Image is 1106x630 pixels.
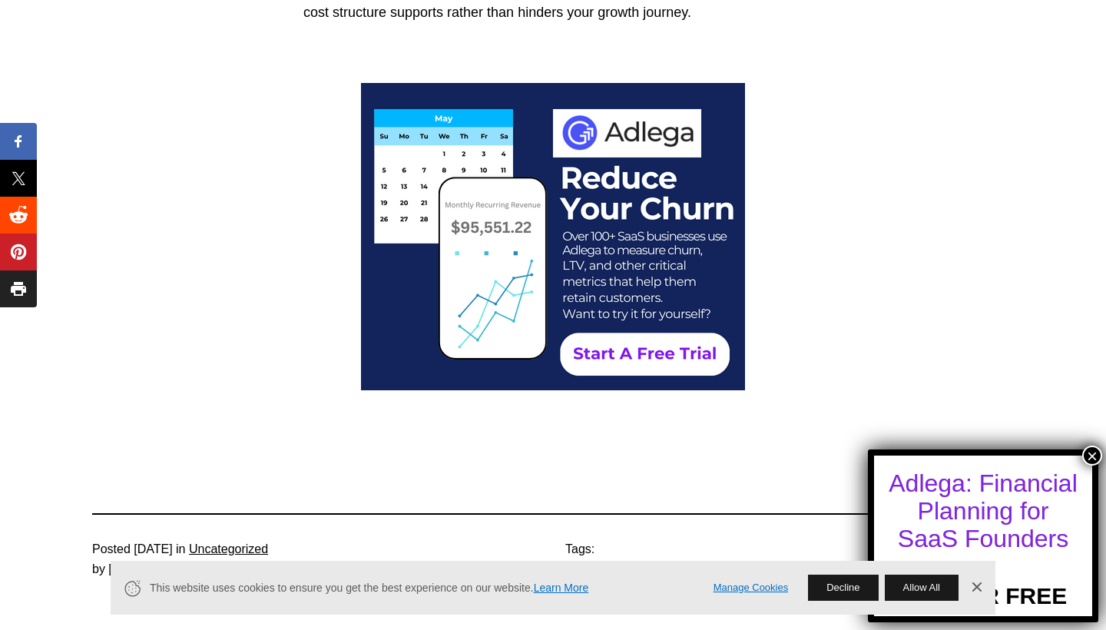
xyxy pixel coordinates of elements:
p: by [92,559,105,579]
button: Allow All [885,575,959,601]
p: in [176,539,185,559]
a: Dismiss Banner [965,576,988,599]
span: This website uses cookies to ensure you get the best experience on our website. [150,580,692,596]
p: Posted [92,539,131,559]
time: [DATE] [134,542,172,555]
svg: Cookie Icon [123,579,142,598]
button: Close [1082,446,1102,466]
button: Decline [808,575,878,601]
a: Learn More [534,582,589,594]
div: Adlega: Financial Planning for SaaS Founders [888,469,1078,552]
a: Manage Cookies [714,580,789,596]
p: Tags: [565,539,594,559]
img: Adlega - Reduce Your Churn [361,83,745,390]
a: TRY FOR FREE [899,557,1067,609]
a: Uncategorized [189,542,268,555]
p: [PERSON_NAME] [108,559,210,579]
